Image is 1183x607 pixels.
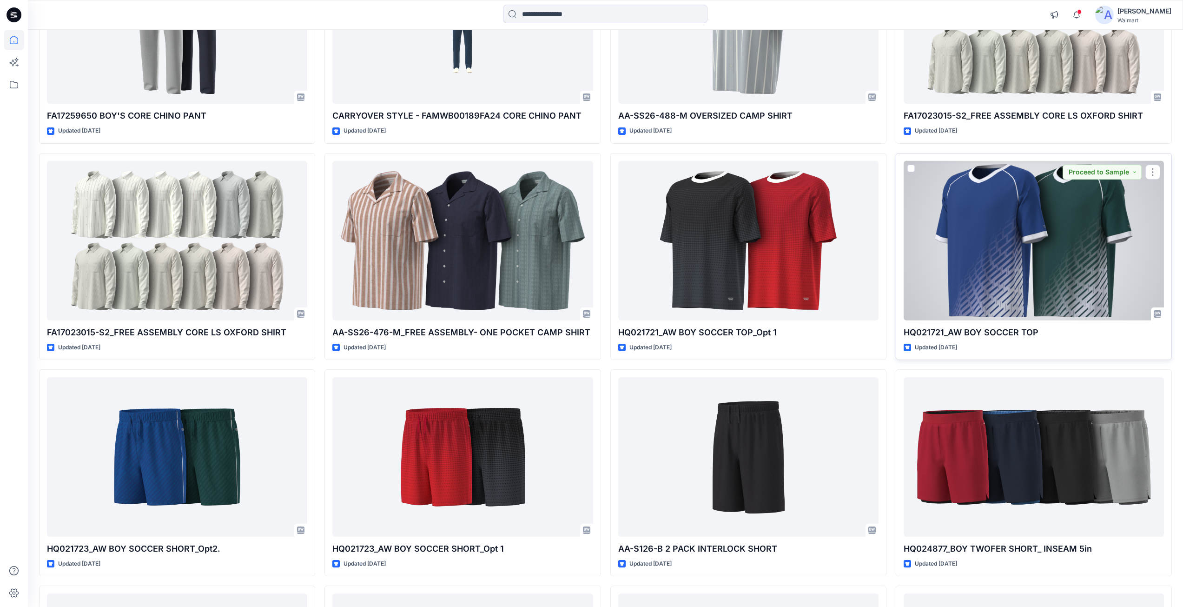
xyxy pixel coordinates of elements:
p: FA17023015-S2_FREE ASSEMBLY CORE LS OXFORD SHIRT [904,109,1164,122]
a: AA-S126-B 2 PACK INTERLOCK SHORT [618,377,879,537]
p: HQ021723_AW BOY SOCCER SHORT_Opt2. [47,542,307,555]
img: avatar [1095,6,1114,24]
p: Updated [DATE] [629,126,672,136]
p: Updated [DATE] [629,343,672,353]
p: HQ021721_AW BOY SOCCER TOP_Opt 1 [618,326,879,339]
p: Updated [DATE] [58,559,100,569]
p: HQ021723_AW BOY SOCCER SHORT_Opt 1 [332,542,593,555]
a: HQ021723_AW BOY SOCCER SHORT_Opt 1 [332,377,593,537]
p: Updated [DATE] [915,343,957,353]
a: HQ024877_BOY TWOFER SHORT_ INSEAM 5in [904,377,1164,537]
p: Updated [DATE] [58,343,100,353]
a: HQ021723_AW BOY SOCCER SHORT_Opt2. [47,377,307,537]
a: HQ021721_AW BOY SOCCER TOP_Opt 1 [618,161,879,320]
p: AA-S126-B 2 PACK INTERLOCK SHORT [618,542,879,555]
p: Updated [DATE] [58,126,100,136]
a: FA17023015-S2_FREE ASSEMBLY CORE LS OXFORD SHIRT [47,161,307,320]
p: Updated [DATE] [629,559,672,569]
div: [PERSON_NAME] [1117,6,1171,17]
p: HQ021721_AW BOY SOCCER TOP [904,326,1164,339]
p: HQ024877_BOY TWOFER SHORT_ INSEAM 5in [904,542,1164,555]
a: HQ021721_AW BOY SOCCER TOP [904,161,1164,320]
p: FA17023015-S2_FREE ASSEMBLY CORE LS OXFORD SHIRT [47,326,307,339]
p: FA17259650 BOY'S CORE CHINO PANT [47,109,307,122]
p: Updated [DATE] [344,559,386,569]
p: Updated [DATE] [344,343,386,353]
p: Updated [DATE] [344,126,386,136]
p: AA-SS26-488-M OVERSIZED CAMP SHIRT [618,109,879,122]
div: Walmart [1117,17,1171,24]
p: CARRYOVER STYLE - FAMWB00189FA24 CORE CHINO PANT [332,109,593,122]
p: Updated [DATE] [915,126,957,136]
a: AA-SS26-476-M_FREE ASSEMBLY- ONE POCKET CAMP SHIRT [332,161,593,320]
p: Updated [DATE] [915,559,957,569]
p: AA-SS26-476-M_FREE ASSEMBLY- ONE POCKET CAMP SHIRT [332,326,593,339]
